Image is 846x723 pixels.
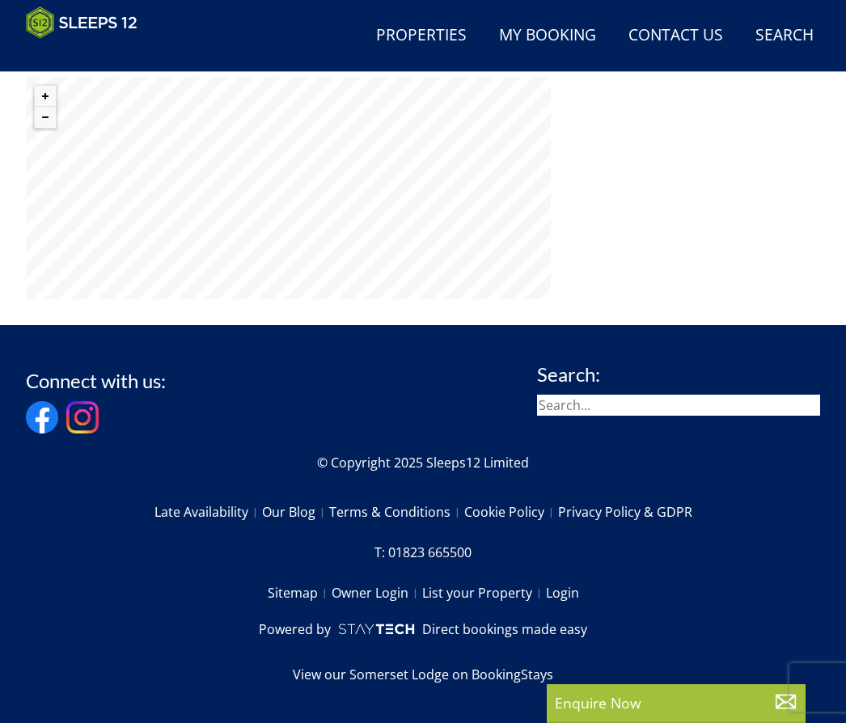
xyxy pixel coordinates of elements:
[293,665,553,684] a: View our Somerset Lodge on BookingStays
[422,579,546,607] a: List your Property
[26,401,58,433] img: Facebook
[464,498,558,526] a: Cookie Policy
[262,498,329,526] a: Our Blog
[18,49,188,62] iframe: Customer reviews powered by Trustpilot
[374,539,472,566] a: T: 01823 665500
[26,77,551,299] canvas: Map
[546,579,579,607] a: Login
[332,579,422,607] a: Owner Login
[35,86,56,107] button: Zoom in
[537,395,820,416] input: Search...
[622,18,730,54] a: Contact Us
[26,453,820,472] p: © Copyright 2025 Sleeps12 Limited
[370,18,473,54] a: Properties
[26,370,166,391] h3: Connect with us:
[329,498,464,526] a: Terms & Conditions
[558,498,692,526] a: Privacy Policy & GDPR
[749,18,820,54] a: Search
[66,401,99,433] img: Instagram
[268,579,332,607] a: Sitemap
[555,692,797,713] p: Enquire Now
[259,619,586,639] a: Powered byDirect bookings made easy
[493,18,603,54] a: My Booking
[537,364,820,385] h3: Search:
[35,107,56,128] button: Zoom out
[154,498,262,526] a: Late Availability
[337,619,415,639] img: scrumpy.png
[26,6,137,39] img: Sleeps 12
